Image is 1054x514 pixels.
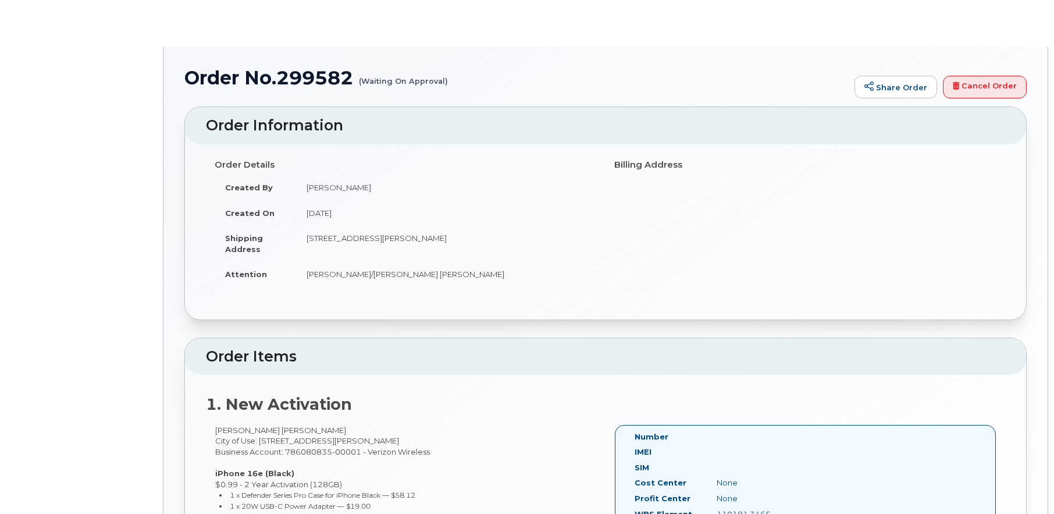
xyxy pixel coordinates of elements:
[296,175,597,200] td: [PERSON_NAME]
[230,491,415,499] small: 1 x Defender Series Pro Case for iPhone Black — $58.12
[206,349,1005,365] h2: Order Items
[635,446,651,458] label: IMEI
[225,183,273,192] strong: Created By
[708,477,823,488] div: None
[296,261,597,287] td: [PERSON_NAME]/[PERSON_NAME] [PERSON_NAME]
[215,469,294,478] strong: iPhone 16e (Black)
[225,208,275,218] strong: Created On
[225,270,267,279] strong: Attention
[206,118,1005,134] h2: Order Information
[296,200,597,226] td: [DATE]
[215,160,597,170] h4: Order Details
[708,493,823,504] div: None
[206,395,352,414] strong: 1. New Activation
[635,431,668,442] label: Number
[225,233,263,254] strong: Shipping Address
[635,477,686,488] label: Cost Center
[230,502,371,511] small: 1 x 20W USB-C Power Adapter — $19.00
[359,68,448,86] small: (Waiting On Approval)
[635,493,690,504] label: Profit Center
[184,68,849,88] h1: Order No.299582
[614,160,996,170] h4: Billing Address
[854,76,937,99] a: Share Order
[943,76,1027,99] a: Cancel Order
[296,225,597,261] td: [STREET_ADDRESS][PERSON_NAME]
[635,462,649,473] label: SIM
